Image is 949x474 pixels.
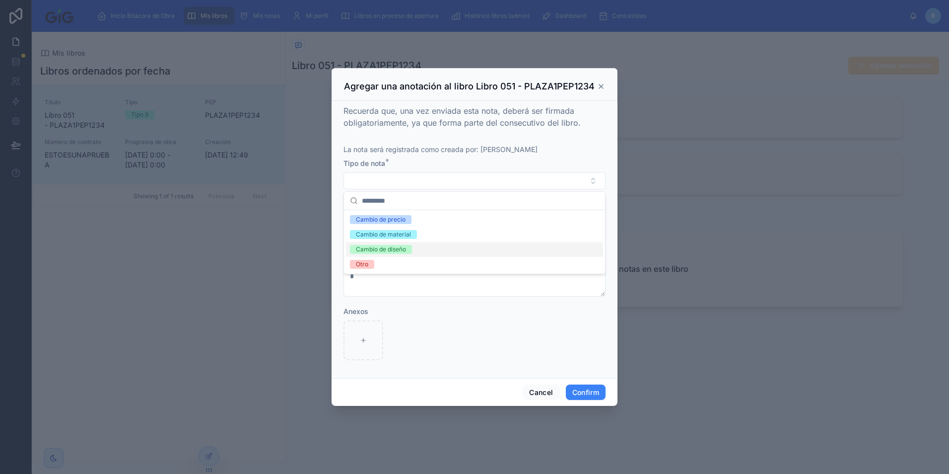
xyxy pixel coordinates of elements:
div: Suggestions [344,210,605,274]
button: Confirm [566,385,606,400]
h3: Agregar una anotación al libro Libro 051 - PLAZA1PEP1234 [344,80,595,92]
div: Cambio de precio [356,215,406,224]
div: Cambio de material [356,230,411,239]
button: Select Button [343,172,606,189]
span: Tipo de nota [343,159,385,167]
span: La nota será registrada como creada por: [PERSON_NAME] [343,145,538,154]
div: Cambio de diseño [356,245,406,254]
span: Anexos [343,307,368,316]
button: Cancel [523,385,559,400]
span: Recuerda que, una vez enviada esta nota, deberá ser firmada obligatoriamente, ya que forma parte ... [343,106,581,128]
div: Otro [356,260,368,269]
